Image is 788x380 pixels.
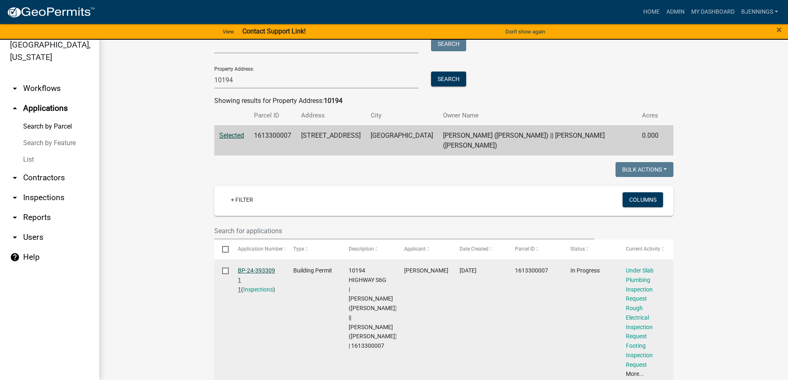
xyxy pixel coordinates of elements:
[515,246,535,252] span: Parcel ID
[396,239,452,259] datatable-header-cell: Applicant
[776,24,782,36] span: ×
[663,4,688,20] a: Admin
[238,246,283,252] span: Application Number
[10,193,20,203] i: arrow_drop_down
[10,103,20,113] i: arrow_drop_up
[219,131,244,139] a: Selected
[618,239,673,259] datatable-header-cell: Current Activity
[507,239,563,259] datatable-header-cell: Parcel ID
[502,25,548,38] button: Don't show again
[219,25,237,38] a: View
[243,286,273,293] a: Inspections
[640,4,663,20] a: Home
[10,84,20,93] i: arrow_drop_down
[626,305,653,339] a: Rough Electrical Inspection Request
[616,162,673,177] button: Bulk Actions
[515,267,548,274] span: 1613300007
[293,246,304,252] span: Type
[626,370,644,377] a: More...
[626,267,654,302] a: Under Slab Plumbing Inspection Request
[738,4,781,20] a: bjennings
[404,246,426,252] span: Applicant
[366,125,438,155] td: [GEOGRAPHIC_DATA]
[285,239,341,259] datatable-header-cell: Type
[10,173,20,183] i: arrow_drop_down
[349,246,374,252] span: Description
[688,4,738,20] a: My Dashboard
[626,246,660,252] span: Current Activity
[637,125,663,155] td: 0.000
[224,192,260,207] a: + Filter
[296,125,366,155] td: [STREET_ADDRESS]
[249,106,296,125] th: Parcel ID
[431,36,466,51] button: Search
[626,342,653,368] a: Footing Inspection Request
[404,267,448,274] span: Jerry L. Patterson
[214,96,673,106] div: Showing results for Property Address:
[452,239,507,259] datatable-header-cell: Date Created
[438,106,637,125] th: Owner Name
[460,246,489,252] span: Date Created
[214,222,595,239] input: Search for applications
[238,266,278,294] div: ( )
[637,106,663,125] th: Acres
[230,239,285,259] datatable-header-cell: Application Number
[10,213,20,222] i: arrow_drop_down
[570,246,585,252] span: Status
[249,125,296,155] td: 1613300007
[341,239,396,259] datatable-header-cell: Description
[242,27,306,35] strong: Contact Support Link!
[366,106,438,125] th: City
[324,97,343,105] strong: 10194
[293,267,332,274] span: Building Permit
[431,72,466,86] button: Search
[10,252,20,262] i: help
[623,192,663,207] button: Columns
[563,239,618,259] datatable-header-cell: Status
[214,239,230,259] datatable-header-cell: Select
[776,25,782,35] button: Close
[296,106,366,125] th: Address
[460,267,477,274] span: 03/23/2025
[570,267,600,274] span: In Progress
[349,267,397,349] span: 10194 HIGHWAY S6G | PATTERSON, JERRY L (Deed) || PATTERSON, BRENDA J (Deed) | 1613300007
[238,267,275,293] a: BP-24-393309 1 1
[438,125,637,155] td: [PERSON_NAME] ([PERSON_NAME]) || [PERSON_NAME] ([PERSON_NAME])
[10,232,20,242] i: arrow_drop_down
